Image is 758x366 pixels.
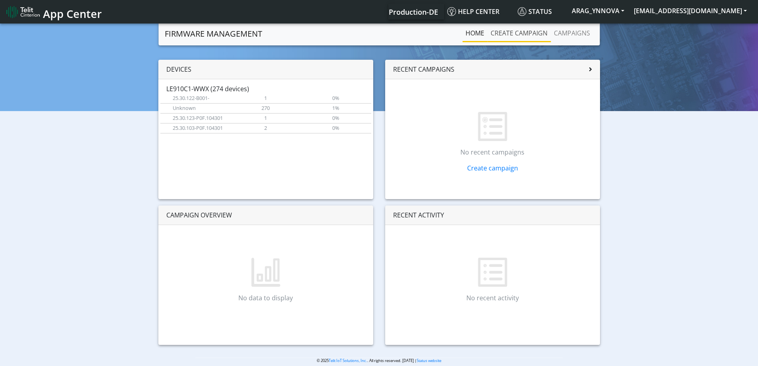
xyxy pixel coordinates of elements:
span: Unknown [173,104,196,112]
p: No recent activity [396,293,589,303]
span: 0% [332,124,339,131]
span: Connected in past week [310,123,361,130]
img: No recent campaigns [467,90,518,141]
span: 0% [332,94,339,102]
img: No data to display [240,236,291,287]
div: Recent campaigns [385,60,600,79]
span: 0% [332,114,339,121]
div: Campaign overview [158,206,373,225]
span: 1% [332,104,339,112]
p: © 2025 . All rights reserved. [DATE] | [195,358,563,364]
span: 25.30.122-B001-P0F.103901 [166,94,209,110]
span: Connected in past week [310,113,361,120]
img: No recent activity [467,236,518,287]
span: 25.30.123-P0F.104301 [173,114,223,121]
a: Campaigns [551,25,593,41]
span: 1 [264,114,267,121]
a: Help center [444,4,514,20]
span: 270 [261,104,270,112]
button: [EMAIL_ADDRESS][DOMAIN_NAME] [629,4,752,18]
a: Home [462,25,487,41]
p: No recent campaigns [396,147,589,157]
a: Your current platform instance [388,4,438,20]
span: Current version [168,113,202,120]
span: 25.30.103-P0F.104301 [173,124,223,131]
div: Devices [158,60,373,79]
span: Status [518,7,552,16]
a: Status [514,4,567,20]
span: Help center [447,7,499,16]
a: Create campaign [467,164,518,172]
span: 2 [264,124,267,131]
div: LE910C1-WWX (274 devices) [160,84,371,94]
a: Create campaign [487,25,551,41]
span: Connected in past week [310,133,361,140]
p: No data to display [169,293,362,303]
a: Status website [417,358,441,363]
span: 1 [264,94,267,102]
span: Current version [168,133,202,140]
span: Current version [168,123,202,130]
a: Firmware management [165,26,262,42]
span: Connected in past week [310,103,361,110]
span: Devices [257,113,274,120]
img: logo-telit-cinterion-gw-new.png [6,6,40,18]
button: ARAG_YNNOVA [567,4,629,18]
img: knowledge.svg [447,7,456,16]
a: Telit IoT Solutions, Inc. [329,358,367,363]
div: Recent activity [385,206,600,225]
img: status.svg [518,7,526,16]
a: App Center [6,3,101,20]
span: Devices [257,123,274,130]
span: App Center [43,6,102,21]
span: Devices [257,103,274,110]
span: Devices [257,133,274,140]
span: Production-DE [389,7,438,17]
